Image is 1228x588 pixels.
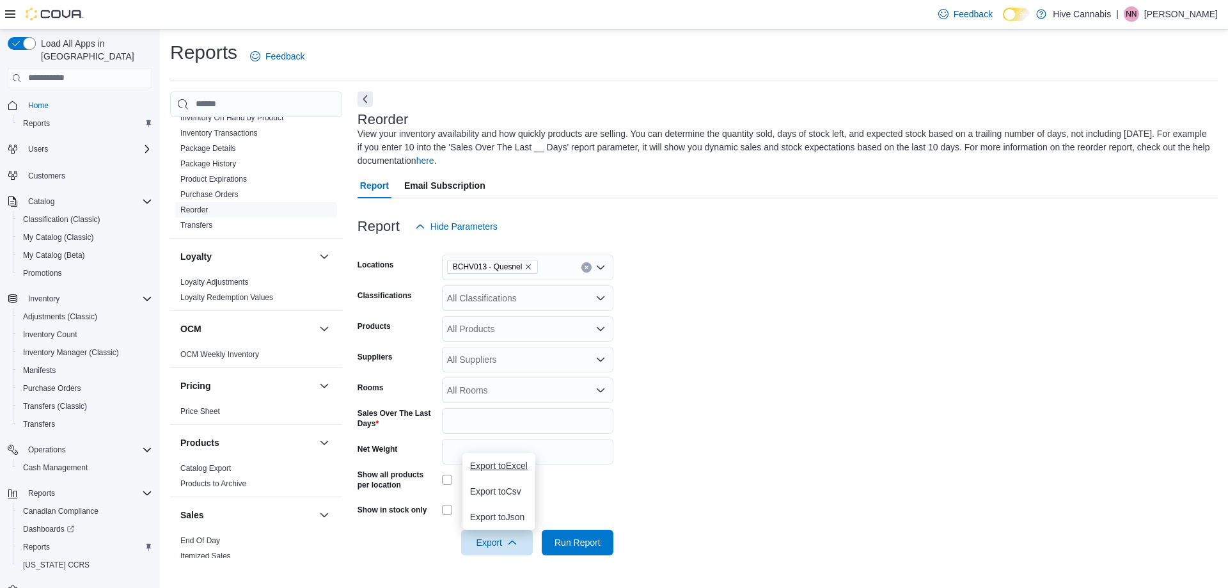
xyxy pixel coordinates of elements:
[23,486,152,501] span: Reports
[23,250,85,260] span: My Catalog (Beta)
[13,115,157,132] button: Reports
[180,144,236,153] a: Package Details
[180,190,239,199] a: Purchase Orders
[18,539,55,555] a: Reports
[23,141,152,157] span: Users
[18,327,152,342] span: Inventory Count
[170,49,342,238] div: Inventory
[23,168,70,184] a: Customers
[180,159,236,168] a: Package History
[358,219,400,234] h3: Report
[13,538,157,556] button: Reports
[170,461,342,497] div: Products
[13,556,157,574] button: [US_STATE] CCRS
[180,250,314,263] button: Loyalty
[23,560,90,570] span: [US_STATE] CCRS
[954,8,993,20] span: Feedback
[3,441,157,459] button: Operations
[430,220,498,233] span: Hide Parameters
[404,173,485,198] span: Email Subscription
[180,113,283,122] a: Inventory On Hand by Product
[18,521,79,537] a: Dashboards
[3,96,157,115] button: Home
[180,551,231,561] span: Itemized Sales
[180,463,231,473] span: Catalog Export
[1003,8,1030,21] input: Dark Mode
[180,479,246,488] a: Products to Archive
[18,212,106,227] a: Classification (Classic)
[23,506,98,516] span: Canadian Compliance
[18,417,60,432] a: Transfers
[23,118,50,129] span: Reports
[13,211,157,228] button: Classification (Classic)
[23,365,56,376] span: Manifests
[23,98,54,113] a: Home
[18,399,152,414] span: Transfers (Classic)
[28,171,65,181] span: Customers
[18,309,102,324] a: Adjustments (Classic)
[595,354,606,365] button: Open list of options
[358,408,437,429] label: Sales Over The Last Days
[13,520,157,538] a: Dashboards
[358,127,1211,168] div: View your inventory availability and how quickly products are selling. You can determine the quan...
[180,349,259,360] span: OCM Weekly Inventory
[462,479,535,504] button: Export toCsv
[470,512,528,522] span: Export to Json
[180,250,212,263] h3: Loyalty
[18,460,152,475] span: Cash Management
[18,230,99,245] a: My Catalog (Classic)
[358,290,412,301] label: Classifications
[180,407,220,416] a: Price Sheet
[18,309,152,324] span: Adjustments (Classic)
[180,129,258,138] a: Inventory Transactions
[18,266,67,281] a: Promotions
[3,166,157,184] button: Customers
[18,345,124,360] a: Inventory Manager (Classic)
[18,248,152,263] span: My Catalog (Beta)
[23,312,97,322] span: Adjustments (Classic)
[13,228,157,246] button: My Catalog (Classic)
[180,552,231,560] a: Itemized Sales
[317,507,332,523] button: Sales
[180,406,220,417] span: Price Sheet
[13,379,157,397] button: Purchase Orders
[13,326,157,344] button: Inventory Count
[180,536,220,545] a: End Of Day
[595,324,606,334] button: Open list of options
[180,159,236,169] span: Package History
[180,205,208,215] span: Reorder
[28,488,55,498] span: Reports
[18,116,55,131] a: Reports
[18,417,152,432] span: Transfers
[180,113,283,123] span: Inventory On Hand by Product
[1053,6,1111,22] p: Hive Cannabis
[180,536,220,546] span: End Of Day
[1116,6,1119,22] p: |
[13,344,157,362] button: Inventory Manager (Classic)
[595,385,606,395] button: Open list of options
[524,263,532,271] button: Remove BCHV013 - Quesnel from selection in this group
[18,248,90,263] a: My Catalog (Beta)
[13,502,157,520] button: Canadian Compliance
[28,445,66,455] span: Operations
[18,504,104,519] a: Canadian Compliance
[23,401,87,411] span: Transfers (Classic)
[470,461,528,471] span: Export to Excel
[13,362,157,379] button: Manifests
[18,521,152,537] span: Dashboards
[13,264,157,282] button: Promotions
[360,173,389,198] span: Report
[23,194,59,209] button: Catalog
[23,330,77,340] span: Inventory Count
[180,436,314,449] button: Products
[18,460,93,475] a: Cash Management
[13,415,157,433] button: Transfers
[23,419,55,429] span: Transfers
[28,294,59,304] span: Inventory
[358,470,437,490] label: Show all products per location
[36,37,152,63] span: Load All Apps in [GEOGRAPHIC_DATA]
[1124,6,1139,22] div: Nicole Neeland
[453,260,523,273] span: BCHV013 - Quesnel
[180,292,273,303] span: Loyalty Redemption Values
[180,189,239,200] span: Purchase Orders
